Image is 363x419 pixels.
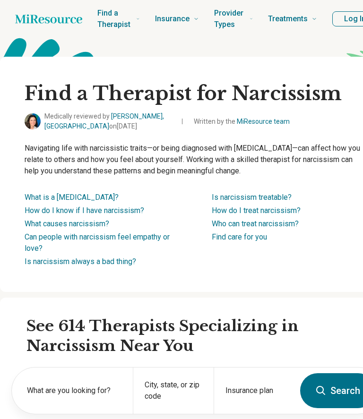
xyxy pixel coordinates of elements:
[25,219,109,228] a: What causes narcissism?
[212,219,299,228] a: Who can treat narcissism?
[25,257,136,266] a: Is narcissism always a bad thing?
[268,12,308,26] span: Treatments
[25,193,119,202] a: What is a [MEDICAL_DATA]?
[109,122,137,130] span: on [DATE]
[214,7,246,31] span: Provider Types
[194,117,290,127] span: Written by the
[25,206,144,215] a: How do I know if I have narcissism?
[27,385,121,396] label: What are you looking for?
[25,232,170,253] a: Can people with narcissism feel empathy or love?
[15,9,82,28] a: Home page
[97,7,132,31] span: Find a Therapist
[155,12,190,26] span: Insurance
[212,193,292,202] a: Is narcissism treatable?
[44,111,173,131] span: Medically reviewed by
[212,206,301,215] a: How do I treat narcissism?
[212,232,267,241] a: Find care for you
[237,118,290,125] a: MiResource team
